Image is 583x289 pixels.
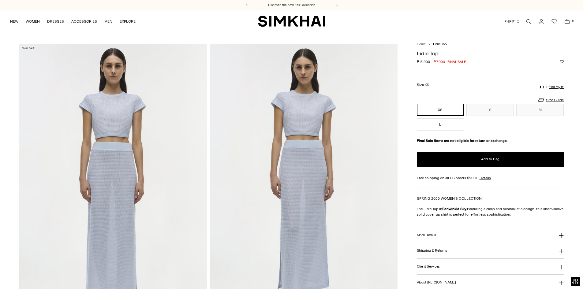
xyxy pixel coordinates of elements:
[417,249,447,253] h3: Shipping & Returns
[104,15,112,28] a: MEN
[120,15,136,28] a: EXPLORE
[417,227,564,243] button: More Details
[570,18,576,24] span: 0
[417,82,429,88] label: Size:
[417,139,508,143] strong: Final Sale items are not eligible for return or exchange.
[425,83,429,87] span: XS
[561,15,573,28] a: Open cart modal
[417,196,482,201] a: SPRING 2025 WOMEN'S COLLECTION
[268,3,315,8] a: Discover the new Fall Collection
[429,42,431,47] div: /
[417,265,440,269] h3: Client Services
[516,104,564,116] button: M
[417,118,464,131] button: L
[417,206,564,217] p: The Lidie Top in Featuring a clean and minimalistic design, this short-sleeve solid cover-up shir...
[417,59,430,65] s: ₱13,900
[47,15,64,28] a: DRESSES
[560,60,564,64] button: Add to Wishlist
[480,175,491,181] a: Details
[434,59,445,65] span: ₱7,000
[504,15,520,28] button: PHP ₱
[466,104,514,116] button: S
[417,152,564,167] button: Add to Bag
[417,42,564,47] nav: breadcrumbs
[417,259,564,274] button: Client Services
[537,96,564,104] a: Size Guide
[417,175,564,181] div: Free shipping on all US orders $200+
[71,15,97,28] a: ACCESSORIES
[433,42,447,46] span: Lidie Top
[442,207,467,211] strong: Periwinkle Sky.
[26,15,40,28] a: WOMEN
[417,51,564,56] h1: Lidie Top
[417,104,464,116] button: XS
[10,15,18,28] a: NEW
[258,15,325,27] a: SIMKHAI
[535,15,547,28] a: Go to the account page
[417,42,426,46] a: Home
[417,280,456,284] h3: About [PERSON_NAME]
[522,15,535,28] a: Open search modal
[548,15,560,28] a: Wishlist
[417,233,436,237] h3: More Details
[417,243,564,259] button: Shipping & Returns
[481,157,499,162] span: Add to Bag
